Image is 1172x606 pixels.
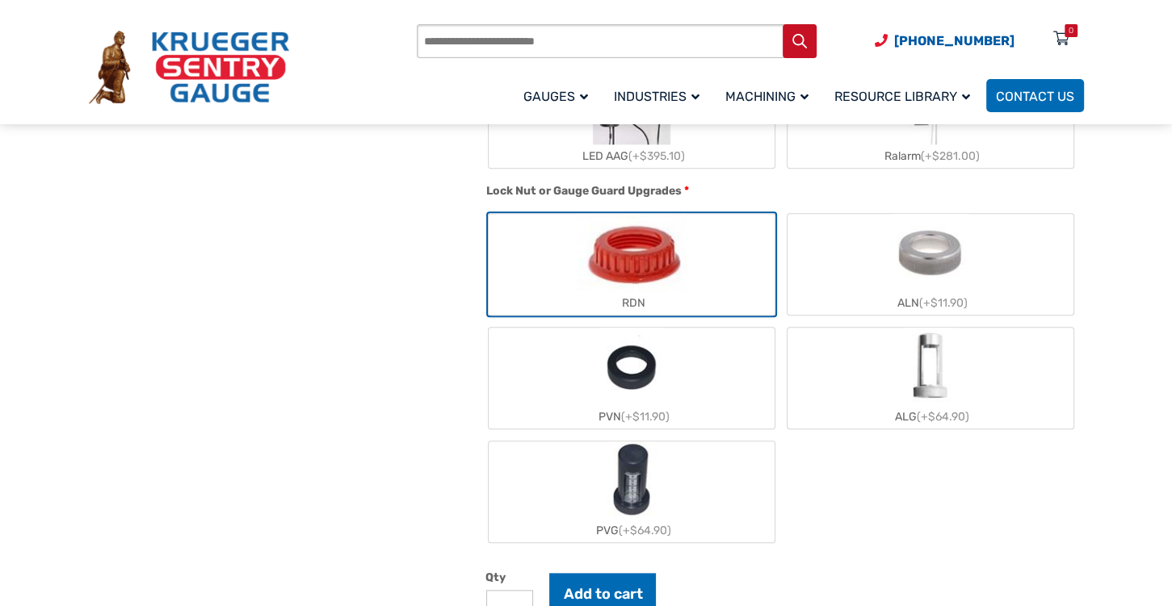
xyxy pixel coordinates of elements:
label: PVG [489,441,775,542]
a: Gauges [514,77,604,115]
label: RDN [489,214,775,315]
span: [PHONE_NUMBER] [894,33,1014,48]
span: Lock Nut or Gauge Guard Upgrades [486,184,682,198]
div: PVG [489,519,775,542]
a: Resource Library [825,77,986,115]
a: Industries [604,77,716,115]
span: (+$395.10) [628,149,685,163]
label: ALN [788,214,1073,315]
a: Contact Us [986,79,1084,112]
label: PVN [489,328,775,428]
div: PVN [489,405,775,428]
span: (+$11.90) [620,410,669,424]
a: Phone Number (920) 434-8860 [875,31,1014,51]
div: 0 [1069,24,1073,37]
div: ALN [788,291,1073,315]
div: RDN [489,291,775,315]
span: (+$11.90) [919,296,968,310]
div: LED AAG [489,144,775,168]
label: ALG [788,328,1073,428]
span: Industries [614,89,699,104]
span: (+$64.90) [917,410,969,424]
div: Ralarm [788,144,1073,168]
div: ALG [788,405,1073,428]
span: (+$281.00) [921,149,980,163]
span: Machining [725,89,809,104]
span: (+$64.90) [619,524,671,537]
abbr: required [684,182,689,199]
a: Machining [716,77,825,115]
span: Gauges [523,89,588,104]
img: Krueger Sentry Gauge [89,31,289,105]
span: Contact Us [996,89,1074,104]
span: Resource Library [834,89,970,104]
